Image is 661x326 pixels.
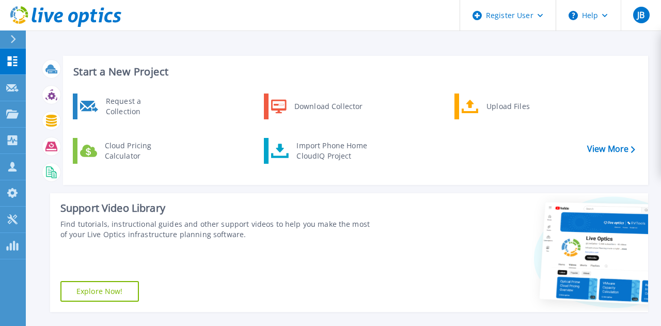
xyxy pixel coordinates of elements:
[60,219,371,240] div: Find tutorials, instructional guides and other support videos to help you make the most of your L...
[60,281,139,302] a: Explore Now!
[454,94,560,119] a: Upload Files
[291,141,372,161] div: Import Phone Home CloudIQ Project
[73,94,179,119] a: Request a Collection
[60,201,371,215] div: Support Video Library
[587,144,635,154] a: View More
[481,96,558,117] div: Upload Files
[73,66,635,77] h3: Start a New Project
[264,94,370,119] a: Download Collector
[73,138,179,164] a: Cloud Pricing Calculator
[101,96,176,117] div: Request a Collection
[289,96,367,117] div: Download Collector
[637,11,644,19] span: JB
[100,141,176,161] div: Cloud Pricing Calculator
